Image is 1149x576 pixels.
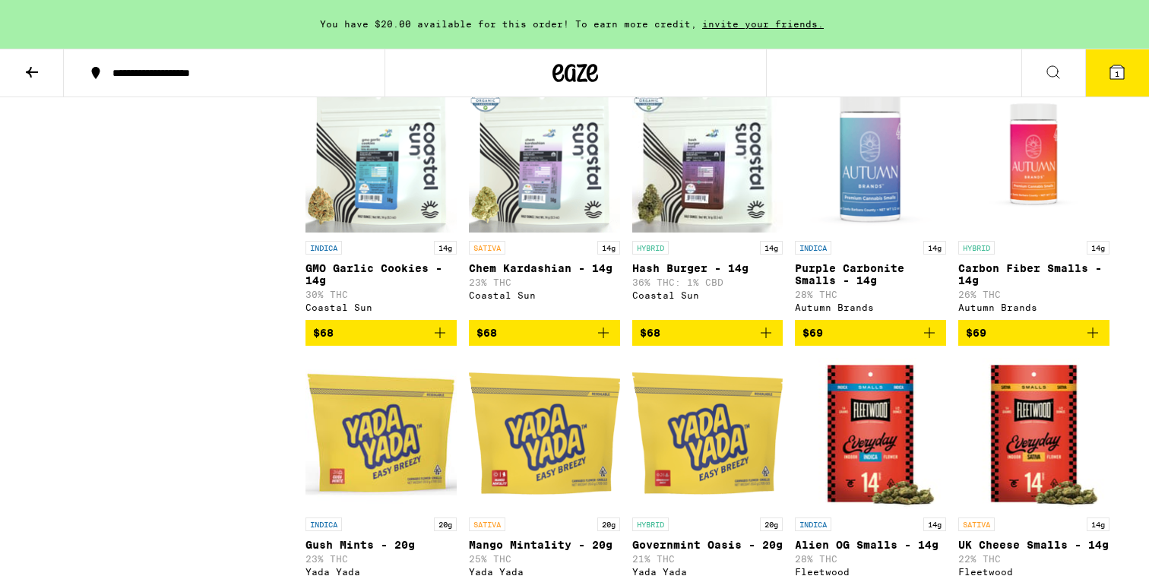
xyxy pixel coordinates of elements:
[434,517,457,531] p: 20g
[795,262,946,286] p: Purple Carbonite Smalls - 14g
[632,320,783,346] button: Add to bag
[305,262,457,286] p: GMO Garlic Cookies - 14g
[795,290,946,299] p: 28% THC
[469,320,620,346] button: Add to bag
[305,81,457,320] a: Open page for GMO Garlic Cookies - 14g from Coastal Sun
[1087,241,1109,255] p: 14g
[305,302,457,312] div: Coastal Sun
[795,241,831,255] p: INDICA
[1115,69,1119,78] span: 1
[469,290,620,300] div: Coastal Sun
[958,302,1109,312] div: Autumn Brands
[795,81,946,233] img: Autumn Brands - Purple Carbonite Smalls - 14g
[1085,49,1149,97] button: 1
[795,302,946,312] div: Autumn Brands
[469,277,620,287] p: 23% THC
[305,554,457,564] p: 23% THC
[305,320,457,346] button: Add to bag
[469,539,620,551] p: Mango Mintality - 20g
[966,327,986,339] span: $69
[305,358,457,510] img: Yada Yada - Gush Mints - 20g
[795,539,946,551] p: Alien OG Smalls - 14g
[305,539,457,551] p: Gush Mints - 20g
[958,358,1109,510] img: Fleetwood - UK Cheese Smalls - 14g
[958,81,1109,233] img: Autumn Brands - Carbon Fiber Smalls - 14g
[958,539,1109,551] p: UK Cheese Smalls - 14g
[632,262,783,274] p: Hash Burger - 14g
[795,358,946,510] img: Fleetwood - Alien OG Smalls - 14g
[795,554,946,564] p: 28% THC
[640,327,660,339] span: $68
[1087,517,1109,531] p: 14g
[632,517,669,531] p: HYBRID
[469,262,620,274] p: Chem Kardashian - 14g
[795,81,946,320] a: Open page for Purple Carbonite Smalls - 14g from Autumn Brands
[958,290,1109,299] p: 26% THC
[632,81,783,320] a: Open page for Hash Burger - 14g from Coastal Sun
[305,81,457,233] img: Coastal Sun - GMO Garlic Cookies - 14g
[632,554,783,564] p: 21% THC
[469,517,505,531] p: SATIVA
[632,358,783,510] img: Yada Yada - Governmint Oasis - 20g
[632,277,783,287] p: 36% THC: 1% CBD
[923,241,946,255] p: 14g
[320,19,697,29] span: You have $20.00 available for this order! To earn more credit,
[469,554,620,564] p: 25% THC
[632,241,669,255] p: HYBRID
[305,517,342,531] p: INDICA
[632,539,783,551] p: Governmint Oasis - 20g
[9,11,109,23] span: Hi. Need any help?
[305,241,342,255] p: INDICA
[313,327,334,339] span: $68
[958,81,1109,320] a: Open page for Carbon Fiber Smalls - 14g from Autumn Brands
[632,81,783,233] img: Coastal Sun - Hash Burger - 14g
[597,241,620,255] p: 14g
[760,241,783,255] p: 14g
[923,517,946,531] p: 14g
[795,320,946,346] button: Add to bag
[469,358,620,510] img: Yada Yada - Mango Mintality - 20g
[802,327,823,339] span: $69
[469,81,620,233] img: Coastal Sun - Chem Kardashian - 14g
[697,19,829,29] span: invite your friends.
[305,290,457,299] p: 30% THC
[597,517,620,531] p: 20g
[434,241,457,255] p: 14g
[958,262,1109,286] p: Carbon Fiber Smalls - 14g
[958,320,1109,346] button: Add to bag
[469,241,505,255] p: SATIVA
[958,241,995,255] p: HYBRID
[760,517,783,531] p: 20g
[469,81,620,320] a: Open page for Chem Kardashian - 14g from Coastal Sun
[958,554,1109,564] p: 22% THC
[958,517,995,531] p: SATIVA
[476,327,497,339] span: $68
[632,290,783,300] div: Coastal Sun
[795,517,831,531] p: INDICA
